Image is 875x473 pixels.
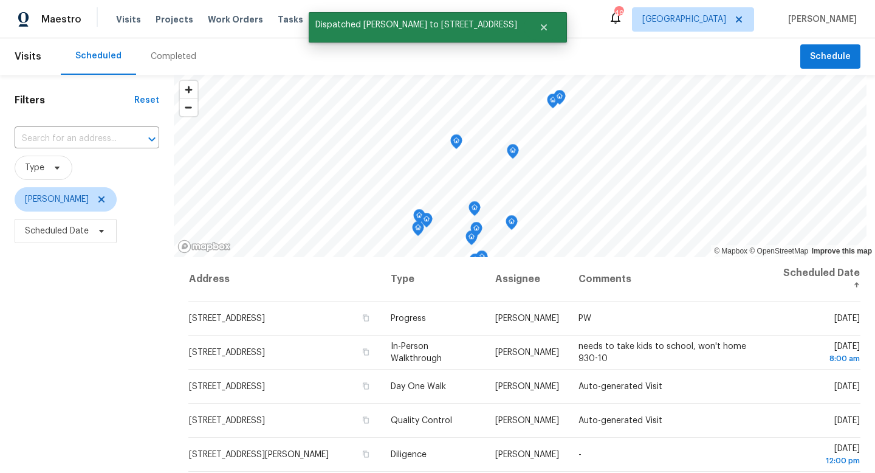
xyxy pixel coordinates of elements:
[143,131,160,148] button: Open
[810,49,851,64] span: Schedule
[360,415,371,426] button: Copy Address
[578,382,662,391] span: Auto-generated Visit
[25,193,89,205] span: [PERSON_NAME]
[834,314,860,323] span: [DATE]
[278,15,303,24] span: Tasks
[800,44,860,69] button: Schedule
[15,43,41,70] span: Visits
[495,348,559,357] span: [PERSON_NAME]
[714,247,747,255] a: Mapbox
[151,50,196,63] div: Completed
[495,382,559,391] span: [PERSON_NAME]
[495,314,559,323] span: [PERSON_NAME]
[614,7,623,19] div: 49
[770,257,860,302] th: Scheduled Date ↑
[780,342,860,365] span: [DATE]
[25,225,89,237] span: Scheduled Date
[25,162,44,174] span: Type
[208,13,263,26] span: Work Orders
[177,240,231,254] a: Mapbox homepage
[507,144,519,163] div: Map marker
[780,353,860,365] div: 8:00 am
[578,416,662,425] span: Auto-generated Visit
[174,75,866,257] canvas: Map
[116,13,141,26] span: Visits
[780,444,860,467] span: [DATE]
[783,13,857,26] span: [PERSON_NAME]
[749,247,808,255] a: OpenStreetMap
[642,13,726,26] span: [GEOGRAPHIC_DATA]
[41,13,81,26] span: Maestro
[360,449,371,460] button: Copy Address
[578,342,746,363] span: needs to take kids to school, won't home 930-10
[569,257,770,302] th: Comments
[524,15,564,40] button: Close
[360,381,371,392] button: Copy Address
[156,13,193,26] span: Projects
[180,99,197,116] span: Zoom out
[189,314,265,323] span: [STREET_ADDRESS]
[834,382,860,391] span: [DATE]
[134,94,159,106] div: Reset
[547,94,559,112] div: Map marker
[189,451,329,459] span: [STREET_ADDRESS][PERSON_NAME]
[554,90,566,109] div: Map marker
[812,247,872,255] a: Improve this map
[391,416,452,425] span: Quality Control
[495,451,559,459] span: [PERSON_NAME]
[180,98,197,116] button: Zoom out
[495,416,559,425] span: [PERSON_NAME]
[180,81,197,98] button: Zoom in
[189,416,265,425] span: [STREET_ADDRESS]
[309,12,524,38] span: Dispatched [PERSON_NAME] to [STREET_ADDRESS]
[15,129,125,148] input: Search for an address...
[391,382,446,391] span: Day One Walk
[834,416,860,425] span: [DATE]
[360,312,371,323] button: Copy Address
[486,257,569,302] th: Assignee
[75,50,122,62] div: Scheduled
[578,451,582,459] span: -
[391,451,427,459] span: Diligence
[391,342,442,363] span: In-Person Walkthrough
[780,455,860,467] div: 12:00 pm
[15,94,134,106] h1: Filters
[189,348,265,357] span: [STREET_ADDRESS]
[189,382,265,391] span: [STREET_ADDRESS]
[578,314,591,323] span: PW
[360,347,371,357] button: Copy Address
[506,215,518,234] div: Map marker
[188,257,381,302] th: Address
